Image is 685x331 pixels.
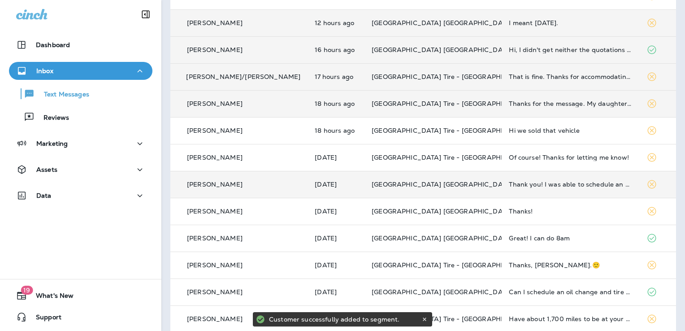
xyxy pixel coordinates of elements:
div: I meant 10/1/2027. [509,19,632,26]
div: Hi we sold that vehicle [509,127,632,134]
button: Support [9,308,152,326]
span: [GEOGRAPHIC_DATA] Tire - [GEOGRAPHIC_DATA] [372,315,531,323]
div: Thanks! [509,208,632,215]
p: Sep 30, 2025 04:05 PM [315,154,357,161]
button: Reviews [9,108,152,126]
button: Data [9,187,152,205]
div: Of course! Thanks for letting me know! [509,154,632,161]
p: Sep 30, 2025 12:50 PM [315,288,357,296]
span: [GEOGRAPHIC_DATA] [GEOGRAPHIC_DATA] [372,234,513,242]
p: Data [36,192,52,199]
p: Text Messages [35,91,89,99]
p: Oct 1, 2025 09:42 PM [315,19,357,26]
p: Oct 1, 2025 02:53 PM [315,100,357,107]
span: [GEOGRAPHIC_DATA] Tire - [GEOGRAPHIC_DATA] [372,126,531,135]
span: [GEOGRAPHIC_DATA] [GEOGRAPHIC_DATA] - [GEOGRAPHIC_DATA] [372,180,590,188]
p: Inbox [36,67,53,74]
span: [GEOGRAPHIC_DATA] [GEOGRAPHIC_DATA] - [GEOGRAPHIC_DATA] [372,288,590,296]
p: [PERSON_NAME] [187,288,243,296]
p: [PERSON_NAME] [187,19,243,26]
span: [GEOGRAPHIC_DATA] Tire - [GEOGRAPHIC_DATA] [372,100,531,108]
p: [PERSON_NAME] [187,127,243,134]
p: Assets [36,166,57,173]
span: What's New [27,292,74,303]
p: [PERSON_NAME] [187,181,243,188]
div: Have about 1,700 miles to be at your recommended change mileage. Car itself shows 56% oil life left. [509,315,632,322]
p: [PERSON_NAME] [187,261,243,269]
button: 19What's New [9,287,152,305]
span: [GEOGRAPHIC_DATA] [GEOGRAPHIC_DATA] - [GEOGRAPHIC_DATA] [372,46,590,54]
p: Marketing [36,140,68,147]
p: Dashboard [36,41,70,48]
button: Inbox [9,62,152,80]
div: That is fine. Thanks for accommodating! It's on my calendar. [509,73,632,80]
span: [GEOGRAPHIC_DATA] Tire - [GEOGRAPHIC_DATA] [372,73,531,81]
p: [PERSON_NAME]/[PERSON_NAME] [186,73,300,80]
button: Assets [9,161,152,179]
div: Thanks for the message. My daughter has this car in Texas until May! [509,100,632,107]
span: Support [27,314,61,324]
p: [PERSON_NAME] [187,46,243,53]
p: Sep 30, 2025 01:12 PM [315,261,357,269]
p: [PERSON_NAME] [187,100,243,107]
p: [PERSON_NAME] [187,208,243,215]
p: [PERSON_NAME] [187,235,243,242]
button: Dashboard [9,36,152,54]
button: Text Messages [9,84,152,103]
span: [GEOGRAPHIC_DATA] Tire - [GEOGRAPHIC_DATA]. [372,153,533,161]
p: Oct 1, 2025 04:17 PM [315,73,357,80]
div: Thanks, Aaron.🙂 [509,261,632,269]
p: Oct 1, 2025 05:28 PM [315,46,357,53]
div: Can I schedule an oil change and tire rotation for this Friday dropping off at 8 am, [509,288,632,296]
button: Collapse Sidebar [133,5,158,23]
p: Oct 1, 2025 02:50 PM [315,127,357,134]
span: [GEOGRAPHIC_DATA] Tire - [GEOGRAPHIC_DATA] [372,261,531,269]
div: Great! I can do 8am [509,235,632,242]
p: Reviews [35,114,69,122]
span: 19 [21,286,33,295]
div: Thank you! I was able to schedule an appointment through the website. I appreciate the reminder. [509,181,632,188]
div: Hi, I didn't get neither the quotations nor a copy of my invoice [509,46,632,53]
div: Customer successfully added to segment. [269,312,420,327]
p: [PERSON_NAME] [187,154,243,161]
span: [GEOGRAPHIC_DATA] [GEOGRAPHIC_DATA] [372,19,513,27]
p: Sep 30, 2025 01:12 PM [315,235,357,242]
button: Marketing [9,135,152,152]
p: [PERSON_NAME] [187,315,243,322]
p: Sep 30, 2025 03:12 PM [315,181,357,188]
p: Sep 30, 2025 02:03 PM [315,208,357,215]
span: [GEOGRAPHIC_DATA] [GEOGRAPHIC_DATA] [372,207,513,215]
